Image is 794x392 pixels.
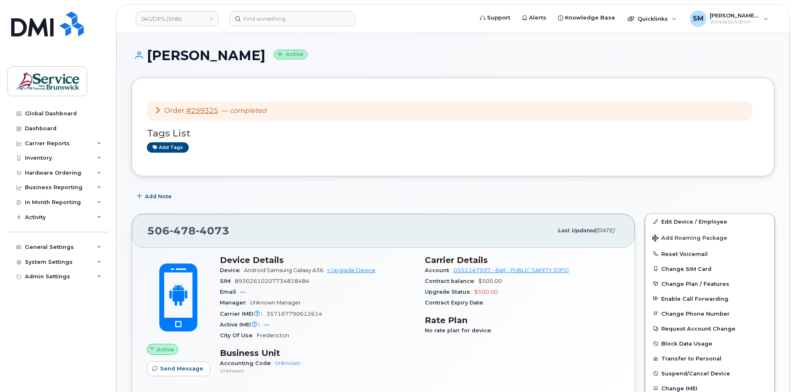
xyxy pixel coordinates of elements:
[645,276,774,291] button: Change Plan / Features
[645,214,774,229] a: Edit Device / Employee
[147,128,759,139] h3: Tags List
[220,299,250,306] span: Manager
[220,332,257,338] span: City Of Use
[425,255,620,265] h3: Carrier Details
[147,142,189,153] a: Add tags
[244,267,324,273] span: Android Samsung Galaxy A36
[240,289,246,295] span: —
[220,360,275,366] span: Accounting Code
[220,255,415,265] h3: Device Details
[425,299,487,306] span: Contract Expiry Date
[652,235,727,243] span: Add Roaming Package
[220,311,266,317] span: Carrier IMEI
[645,351,774,366] button: Transfer to Personal
[425,327,495,334] span: No rate plan for device
[645,261,774,276] button: Change SIM Card
[160,365,203,373] span: Send Message
[132,48,775,63] h1: [PERSON_NAME]
[274,50,307,59] small: Active
[661,280,729,287] span: Change Plan / Features
[250,299,301,306] span: Unknown Manager
[220,289,240,295] span: Email
[558,227,596,234] span: Last updated
[645,336,774,351] button: Block Data Usage
[170,224,196,237] span: 478
[264,321,269,328] span: —
[478,278,502,284] span: $500.00
[257,332,289,338] span: Fredericton
[645,321,774,336] button: Request Account Change
[645,306,774,321] button: Change Phone Number
[275,360,300,366] a: Unknown
[645,366,774,381] button: Suspend/Cancel Device
[220,367,415,374] p: Unknown
[132,189,179,204] button: Add Note
[661,370,730,377] span: Suspend/Cancel Device
[186,107,218,114] a: #299325
[220,321,264,328] span: Active IMEI
[147,361,210,376] button: Send Message
[196,224,229,237] span: 4073
[661,295,728,302] span: Enable Call Forwarding
[156,346,174,353] span: Active
[645,229,774,246] button: Add Roaming Package
[596,227,614,234] span: [DATE]
[327,267,375,273] a: + Upgrade Device
[645,291,774,306] button: Enable Call Forwarding
[425,278,478,284] span: Contract balance
[220,348,415,358] h3: Business Unit
[425,267,453,273] span: Account
[147,224,229,237] span: 506
[453,267,569,273] a: 0555147937 - Bell - PUBLIC SAFETY (DPS)
[220,267,244,273] span: Device
[645,246,774,261] button: Reset Voicemail
[425,315,620,325] h3: Rate Plan
[474,289,498,295] span: $500.00
[222,107,266,114] span: —
[266,311,322,317] span: 357167790612614
[145,192,172,200] span: Add Note
[235,278,309,284] span: 89302610207734818484
[164,107,185,114] span: Order
[425,289,474,295] span: Upgrade Status
[220,278,235,284] span: SIM
[230,107,266,114] em: completed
